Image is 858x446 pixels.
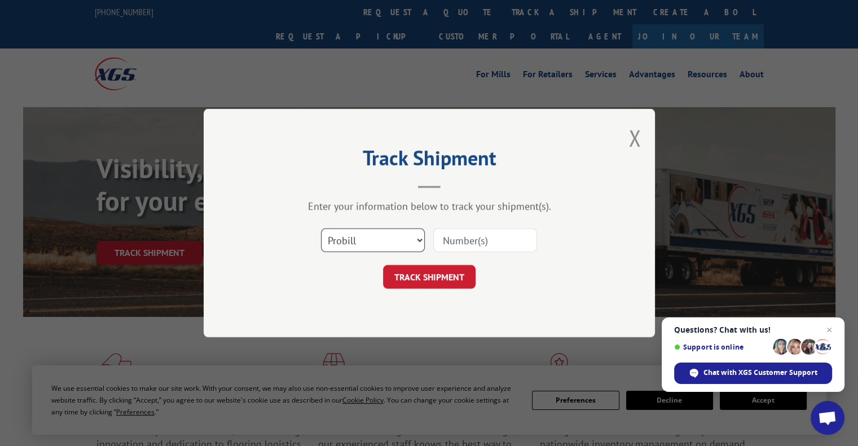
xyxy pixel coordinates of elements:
[674,343,769,351] span: Support is online
[260,200,599,213] div: Enter your information below to track your shipment(s).
[811,401,844,435] a: Open chat
[703,368,817,378] span: Chat with XGS Customer Support
[383,265,476,289] button: TRACK SHIPMENT
[260,150,599,171] h2: Track Shipment
[674,363,832,384] span: Chat with XGS Customer Support
[433,228,537,252] input: Number(s)
[628,123,641,153] button: Close modal
[674,325,832,334] span: Questions? Chat with us!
